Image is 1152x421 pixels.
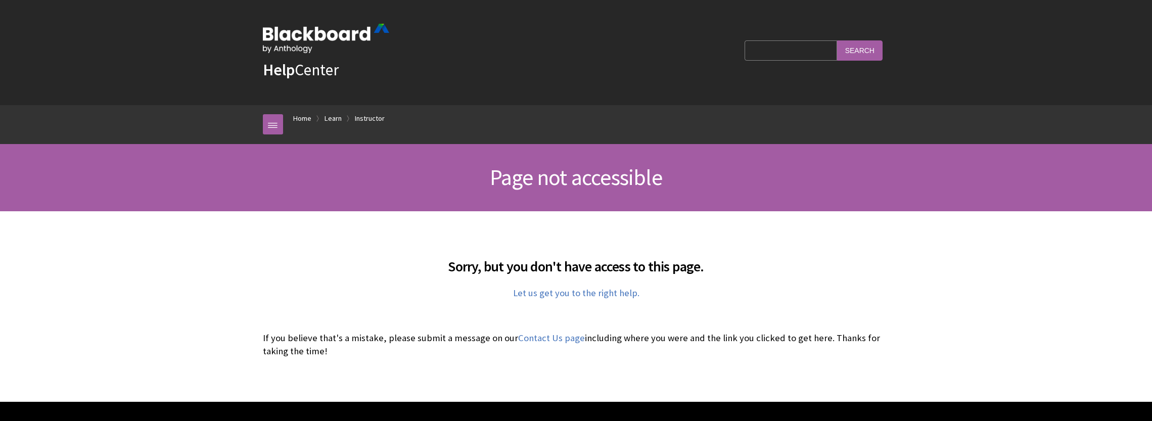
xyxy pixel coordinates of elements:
a: Instructor [355,112,385,125]
input: Search [837,40,883,60]
strong: Help [263,60,295,80]
h2: Sorry, but you don't have access to this page. [263,244,890,277]
a: Let us get you to the right help. [513,287,639,299]
a: Contact Us page [518,332,585,344]
a: Learn [325,112,342,125]
img: Blackboard by Anthology [263,24,389,53]
a: Home [293,112,311,125]
p: If you believe that's a mistake, please submit a message on our including where you were and the ... [263,332,890,358]
span: Page not accessible [490,163,662,191]
a: HelpCenter [263,60,339,80]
